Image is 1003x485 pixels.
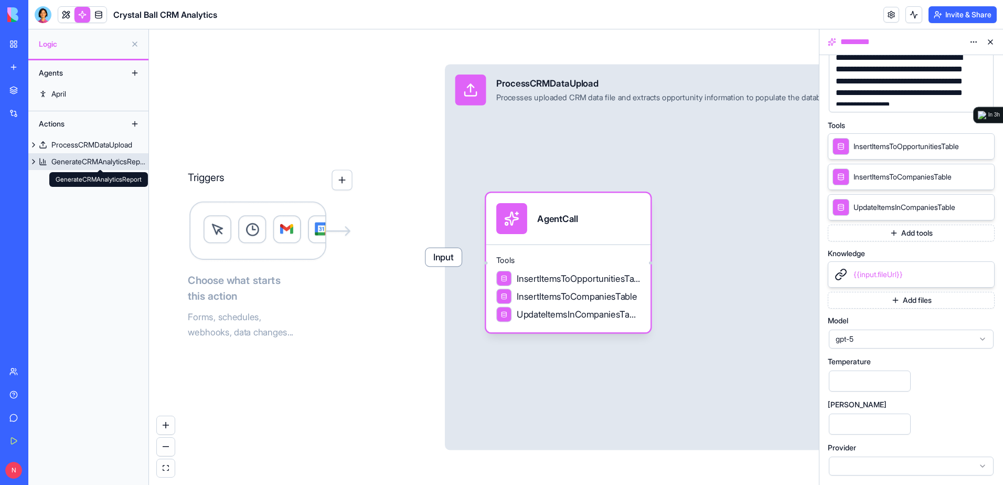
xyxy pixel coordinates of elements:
span: Model [828,317,848,324]
a: ProcessCRMDataUpload [28,136,148,153]
img: logo [7,7,72,22]
a: GenerateCRMAnalyticsReport [28,153,148,170]
span: Tools [496,255,640,266]
span: N [5,462,22,479]
span: Knowledge [828,250,865,257]
span: Forms, schedules, webhooks, data changes... [188,311,293,338]
span: [object Object] [853,269,903,280]
span: InsertItemsToCompaniesTable [517,290,637,303]
div: In 3h [988,111,1000,119]
span: Temperature [828,358,871,365]
button: fit view [157,459,175,477]
button: zoom out [157,438,175,456]
div: ProcessCRMDataUpload [51,140,132,150]
div: InputProcessCRMDataUploadProcesses uploaded CRM data file and extracts opportunity information to... [445,64,964,450]
div: Actions [34,115,118,132]
span: InsertItemsToOpportunitiesTable [517,272,640,285]
span: Choose what starts this action [188,273,353,304]
div: April [51,89,66,99]
span: {{input.fileUrl}} [853,270,903,279]
div: GenerateCRMAnalyticsReport [51,156,148,167]
div: AgentCall [537,212,578,225]
p: Triggers [188,170,225,190]
span: UpdateItemsInCompaniesTable [517,308,640,321]
button: Add files [828,292,995,309]
span: Input [425,248,462,266]
div: Processes uploaded CRM data file and extracts opportunity information to populate the database wi... [496,92,882,103]
span: InsertItemsToCompaniesTable [853,172,952,182]
button: Add tools [828,225,995,241]
span: [PERSON_NAME] [828,401,887,408]
div: TriggersLogicChoose what startsthis actionForms, schedules,webhooks, data changes... [188,129,353,340]
span: Provider [828,444,856,451]
span: gpt-5 [836,334,974,344]
span: InsertItemsToOpportunitiesTable [853,141,959,152]
div: ProcessCRMDataUpload [496,77,882,90]
div: GenerateCRMAnalyticsReport [49,172,148,187]
a: April [28,86,148,102]
div: AgentCallToolsInsertItemsToOpportunitiesTableInsertItemsToCompaniesTableUpdateItemsInCompaniesTable [486,193,650,332]
button: zoom in [157,416,175,435]
span: UpdateItemsInCompaniesTable [853,202,955,213]
span: Crystal Ball CRM Analytics [113,8,217,21]
div: Agents [34,65,118,81]
button: Invite & Share [929,6,997,23]
img: logo [978,111,986,119]
span: Logic [39,39,126,49]
img: Logic [188,201,353,262]
span: Tools [828,122,845,129]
